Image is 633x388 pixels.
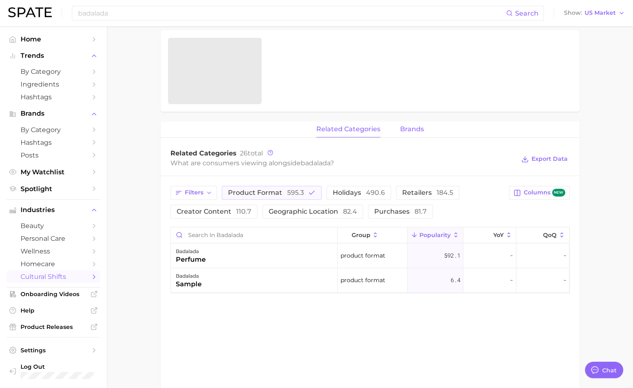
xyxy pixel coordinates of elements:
[8,7,52,17] img: SPATE
[21,93,86,101] span: Hashtags
[7,65,100,78] a: by Category
[374,208,427,215] span: purchases
[21,290,86,298] span: Onboarding Videos
[21,307,86,314] span: Help
[523,189,565,196] span: Columns
[509,186,569,200] button: Columnsnew
[516,227,569,243] button: QoQ
[7,361,100,381] a: Log out. Currently logged in with e-mail amora@soldejaneiro.com.
[437,189,453,196] span: 184.5
[7,149,100,162] a: Posts
[21,151,86,159] span: Posts
[338,227,407,243] button: group
[21,68,86,75] span: by Category
[316,126,380,133] span: related categories
[510,275,513,285] span: -
[185,189,203,196] span: Filters
[510,251,513,260] span: -
[176,271,202,281] div: badalada
[7,304,100,317] a: Help
[170,149,237,157] span: Related Categories
[585,11,616,15] span: US Market
[236,208,251,215] span: 110.7
[21,347,86,354] span: Settings
[21,126,86,134] span: by Category
[171,268,569,293] button: badaladasampleproduct format6.4--
[366,189,385,196] span: 490.6
[269,208,357,215] span: geographic location
[7,245,100,258] a: wellness
[543,232,557,238] span: QoQ
[419,232,451,238] span: Popularity
[177,208,251,215] span: creator content
[7,183,100,195] a: Spotlight
[7,91,100,103] a: Hashtags
[7,344,100,356] a: Settings
[301,159,330,167] span: badalada
[21,363,94,370] span: Log Out
[171,244,569,268] button: badaladaperfumeproduct format592.1--
[176,279,202,289] div: sample
[240,149,248,157] span: 26
[563,251,566,260] span: -
[450,275,460,285] span: 6.4
[240,149,263,157] span: total
[21,323,86,331] span: Product Releases
[351,232,370,238] span: group
[21,139,86,146] span: Hashtags
[515,9,539,17] span: Search
[7,321,100,333] a: Product Releases
[519,153,569,165] button: Export Data
[170,157,516,169] div: What are consumers viewing alongside ?
[171,227,337,243] input: Search in badalada
[532,155,568,162] span: Export Data
[21,110,86,117] span: Brands
[407,227,463,243] button: Popularity
[228,189,304,196] span: product format
[341,251,385,260] span: product format
[7,204,100,216] button: Industries
[7,123,100,136] a: by Category
[21,206,86,214] span: Industries
[170,186,217,200] button: Filters
[552,189,565,196] span: new
[21,168,86,176] span: My Watchlist
[21,273,86,281] span: cultural shifts
[7,107,100,120] button: Brands
[7,136,100,149] a: Hashtags
[7,219,100,232] a: beauty
[7,78,100,91] a: Ingredients
[444,251,460,260] span: 592.1
[176,246,206,256] div: badalada
[7,33,100,46] a: Home
[176,255,206,265] div: perfume
[463,227,516,243] button: YoY
[343,208,357,215] span: 82.4
[414,208,427,215] span: 81.7
[7,258,100,270] a: homecare
[21,247,86,255] span: wellness
[341,275,385,285] span: product format
[21,235,86,242] span: personal care
[7,50,100,62] button: Trends
[287,189,304,196] span: 595.3
[7,232,100,245] a: personal care
[563,275,566,285] span: -
[493,232,504,238] span: YoY
[21,185,86,193] span: Spotlight
[400,126,424,133] span: brands
[7,288,100,300] a: Onboarding Videos
[333,189,385,196] span: holidays
[21,222,86,230] span: beauty
[7,270,100,283] a: cultural shifts
[77,6,506,20] input: Search here for a brand, industry, or ingredient
[562,8,627,18] button: ShowUS Market
[21,52,86,59] span: Trends
[21,35,86,43] span: Home
[21,260,86,268] span: homecare
[7,166,100,178] a: My Watchlist
[564,11,582,15] span: Show
[402,189,453,196] span: retailers
[21,80,86,88] span: Ingredients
